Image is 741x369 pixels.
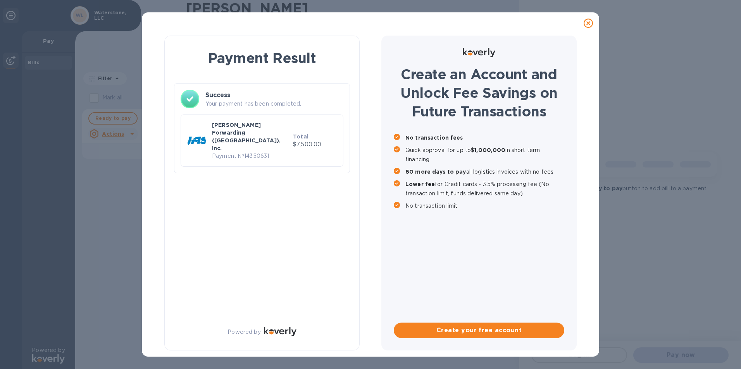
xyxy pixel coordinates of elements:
[394,323,564,338] button: Create your free account
[400,326,558,335] span: Create your free account
[405,167,564,176] p: all logistics invoices with no fees
[264,327,296,336] img: Logo
[227,328,260,336] p: Powered by
[405,179,564,198] p: for Credit cards - 3.5% processing fee (No transaction limit, funds delivered same day)
[212,152,290,160] p: Payment № 14350631
[177,48,347,68] h1: Payment Result
[205,100,343,108] p: Your payment has been completed.
[463,48,495,57] img: Logo
[205,91,343,100] h3: Success
[394,65,564,121] h1: Create an Account and Unlock Fee Savings on Future Transactions
[293,140,337,149] p: $7,500.00
[293,133,308,140] b: Total
[405,201,564,210] p: No transaction limit
[405,169,466,175] b: 60 more days to pay
[405,181,435,187] b: Lower fee
[471,147,505,153] b: $1,000,000
[405,145,564,164] p: Quick approval for up to in short term financing
[405,135,463,141] b: No transaction fees
[212,121,290,152] p: [PERSON_NAME] Forwarding ([GEOGRAPHIC_DATA]), Inc.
